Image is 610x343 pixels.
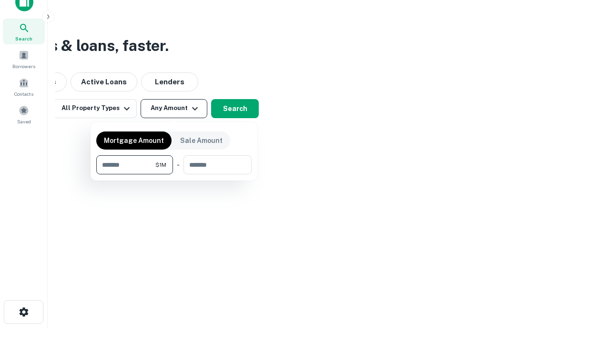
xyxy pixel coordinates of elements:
[180,135,223,146] p: Sale Amount
[562,267,610,313] iframe: Chat Widget
[177,155,180,174] div: -
[155,161,166,169] span: $1M
[104,135,164,146] p: Mortgage Amount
